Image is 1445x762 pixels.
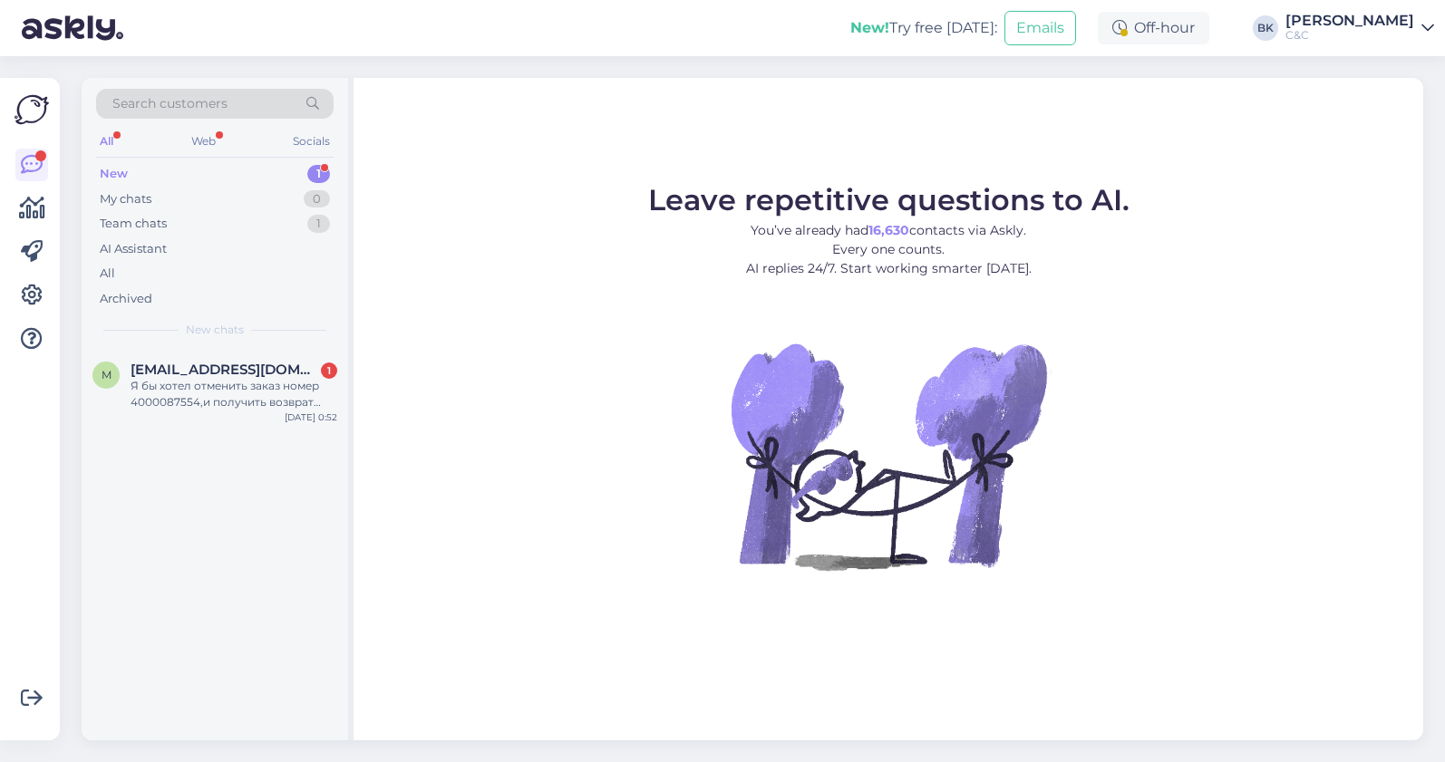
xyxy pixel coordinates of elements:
div: 1 [307,165,330,183]
div: 1 [321,362,337,379]
div: New [100,165,128,183]
div: Archived [100,290,152,308]
div: Web [188,130,219,153]
div: 0 [304,190,330,208]
span: Search customers [112,94,228,113]
b: New! [850,19,889,36]
div: All [96,130,117,153]
span: m [102,368,112,381]
div: Try free [DATE]: [850,17,997,39]
div: 1 [307,215,330,233]
div: All [100,265,115,283]
b: 16,630 [868,222,909,238]
div: Off-hour [1098,12,1209,44]
button: Emails [1004,11,1076,45]
div: C&C [1285,28,1414,43]
img: Askly Logo [15,92,49,127]
div: BK [1253,15,1278,41]
span: Leave repetitive questions to AI. [648,182,1130,217]
span: New chats [186,322,244,338]
div: [DATE] 0:52 [285,410,337,424]
span: mirezhin@gmail.com [131,362,319,378]
div: Я бы хотел отменить заказ номер 4000087554,и получить возврат потраченных средств на счёт [FINANC... [131,378,337,410]
img: No Chat active [725,293,1052,619]
p: You’ve already had contacts via Askly. Every one counts. AI replies 24/7. Start working smarter [... [648,221,1130,278]
div: AI Assistant [100,240,167,258]
a: [PERSON_NAME]C&C [1285,14,1434,43]
div: Socials [289,130,334,153]
div: [PERSON_NAME] [1285,14,1414,28]
div: Team chats [100,215,167,233]
div: My chats [100,190,151,208]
